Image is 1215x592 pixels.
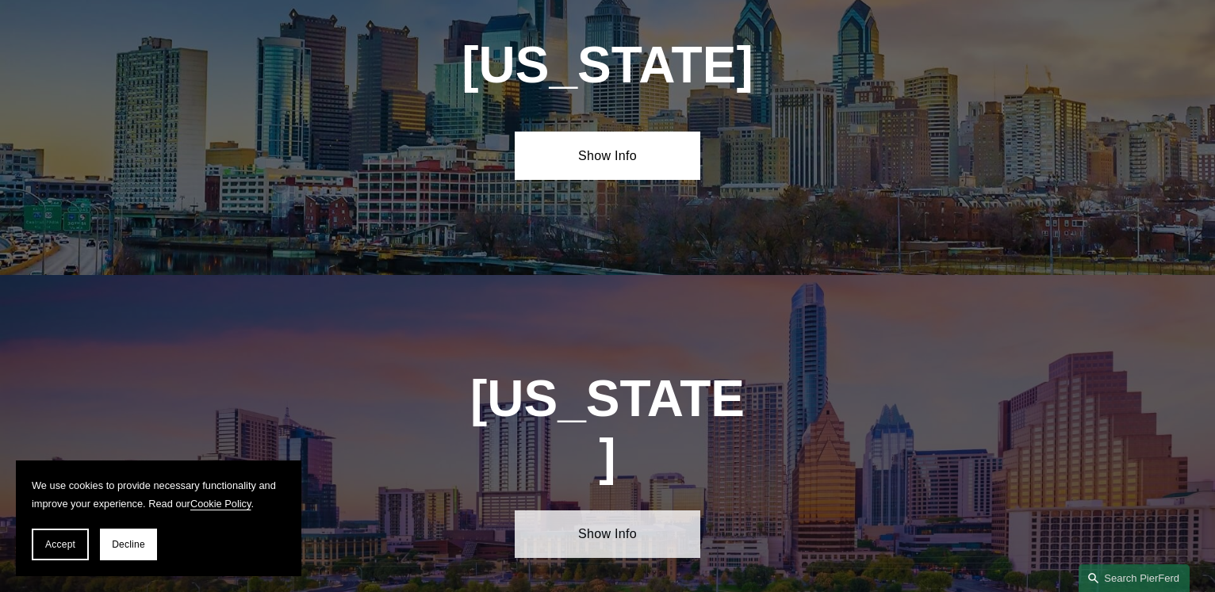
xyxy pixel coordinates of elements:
[112,539,145,550] span: Decline
[515,132,699,179] a: Show Info
[32,476,286,513] p: We use cookies to provide necessary functionality and improve your experience. Read our .
[45,539,75,550] span: Accept
[190,498,251,510] a: Cookie Policy
[32,529,89,560] button: Accept
[515,510,699,558] a: Show Info
[376,36,838,94] h1: [US_STATE]
[16,460,301,576] section: Cookie banner
[100,529,157,560] button: Decline
[1079,564,1190,592] a: Search this site
[469,370,746,486] h1: [US_STATE]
